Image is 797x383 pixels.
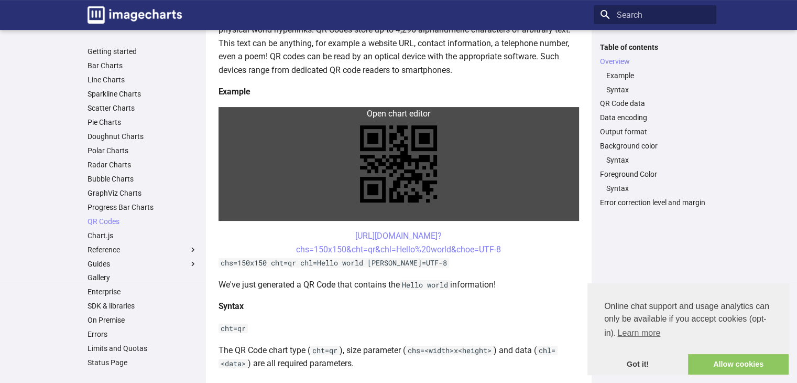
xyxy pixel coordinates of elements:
p: We've just generated a QR Code that contains the information! [219,278,579,292]
a: Line Charts [88,75,198,84]
code: cht=qr [310,346,340,355]
a: learn more about cookies [616,325,662,341]
a: Output format [600,127,710,136]
a: dismiss cookie message [587,354,688,375]
a: SDK & libraries [88,301,198,311]
input: Search [594,5,716,24]
a: allow cookies [688,354,789,375]
a: Syntax [606,155,710,165]
img: logo [88,6,182,24]
a: Status Page [88,358,198,367]
a: Progress Bar Charts [88,203,198,212]
a: Radar Charts [88,160,198,169]
p: The QR Code chart type ( ), size parameter ( ) and data ( ) are all required parameters. [219,344,579,370]
a: Example [606,71,710,80]
a: Image-Charts documentation [83,2,186,28]
code: Hello world [400,280,450,290]
label: Guides [88,259,198,269]
label: Table of contents [594,42,716,52]
a: Gallery [88,273,198,282]
a: Background color [600,141,710,151]
a: On Premise [88,315,198,325]
a: Sparkline Charts [88,89,198,99]
a: Errors [88,329,198,339]
nav: Background color [600,155,710,165]
nav: Table of contents [594,42,716,208]
a: Pie Charts [88,118,198,127]
code: cht=qr [219,324,248,333]
a: Doughnut Charts [88,132,198,141]
nav: Foreground Color [600,184,710,193]
div: cookieconsent [587,283,789,375]
a: Scatter Charts [88,103,198,113]
a: Data encoding [600,113,710,122]
label: Reference [88,245,198,254]
a: Polar Charts [88,146,198,155]
h4: Syntax [219,300,579,313]
a: Getting started [88,47,198,56]
span: Online chat support and usage analytics can only be available if you accept cookies (opt-in). [604,300,772,341]
a: Syntax [606,184,710,193]
a: Enterprise [88,287,198,296]
code: chs=150x150 cht=qr chl=Hello world [PERSON_NAME]=UTF-8 [219,258,449,268]
a: Overview [600,57,710,66]
h4: Example [219,85,579,99]
a: QR Code data [600,99,710,108]
code: chs=<width>x<height> [406,346,494,355]
a: Syntax [606,85,710,94]
a: Error correction level and margin [600,198,710,207]
a: Limits and Quotas [88,344,198,353]
a: QR Codes [88,217,198,226]
a: Chart.js [88,231,198,240]
a: [URL][DOMAIN_NAME]?chs=150x150&cht=qr&chl=Hello%20world&choe=UTF-8 [296,231,501,254]
p: QR codes are a popular type of two-dimensional barcode. They are also known as hardlinks or physi... [219,9,579,77]
a: Foreground Color [600,169,710,179]
nav: Overview [600,71,710,94]
a: GraphViz Charts [88,188,198,198]
a: Bubble Charts [88,174,198,184]
a: Bar Charts [88,61,198,70]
